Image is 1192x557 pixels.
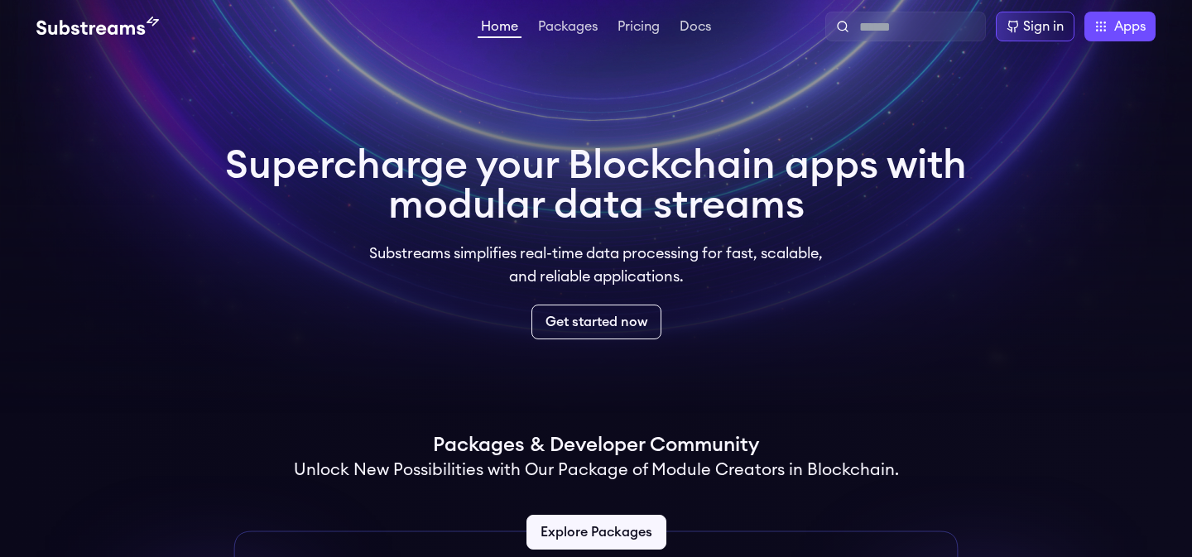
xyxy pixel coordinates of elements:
a: Explore Packages [526,515,666,550]
img: Substream's logo [36,17,159,36]
a: Sign in [996,12,1074,41]
span: Apps [1114,17,1146,36]
h2: Unlock New Possibilities with Our Package of Module Creators in Blockchain. [294,459,899,482]
h1: Supercharge your Blockchain apps with modular data streams [225,146,967,225]
p: Substreams simplifies real-time data processing for fast, scalable, and reliable applications. [358,242,834,288]
a: Packages [535,20,601,36]
h1: Packages & Developer Community [433,432,759,459]
div: Sign in [1023,17,1064,36]
a: Home [478,20,521,38]
a: Pricing [614,20,663,36]
a: Get started now [531,305,661,339]
a: Docs [676,20,714,36]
